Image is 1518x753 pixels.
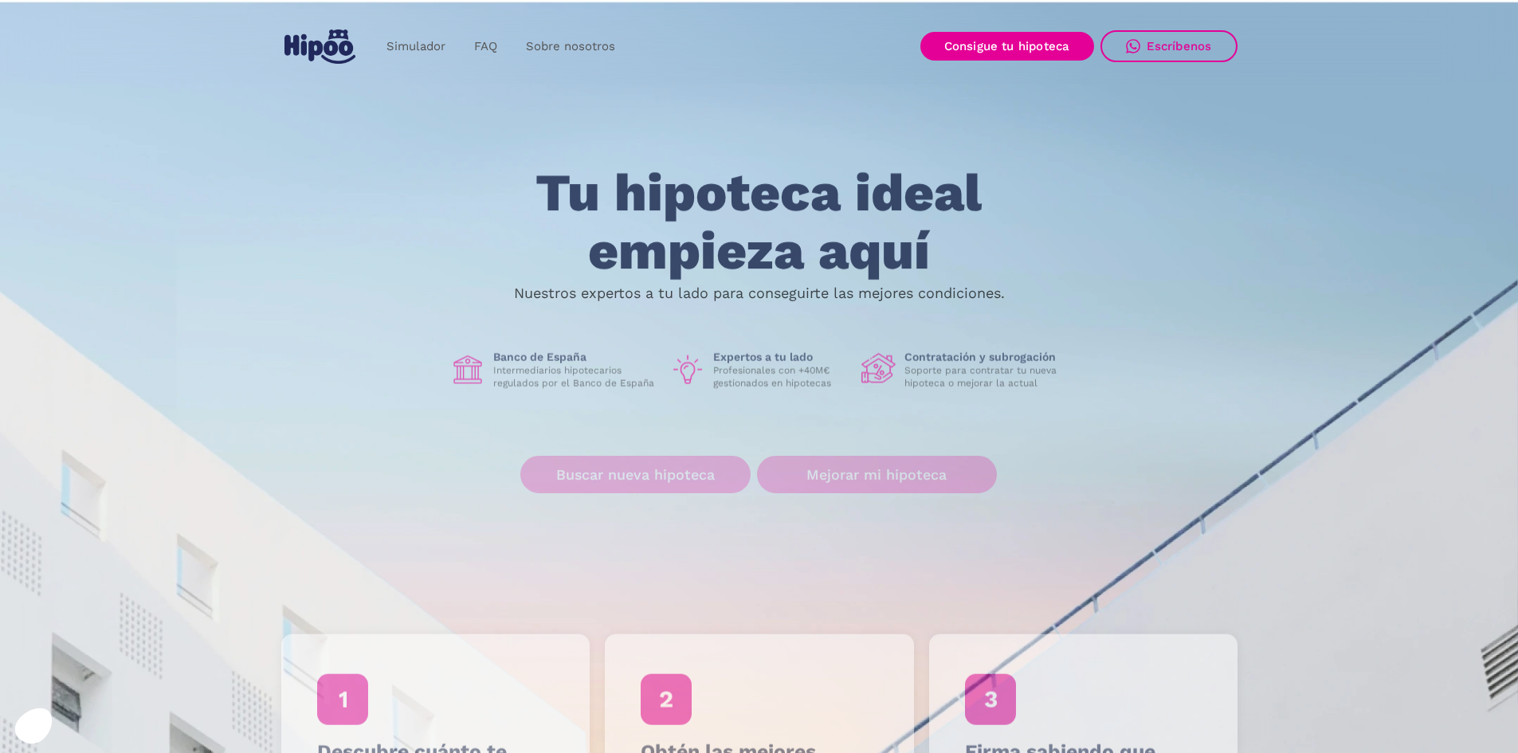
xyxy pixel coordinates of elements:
[493,350,657,364] h1: Banco de España
[457,164,1061,280] h1: Tu hipoteca ideal empieza aquí
[512,31,630,62] a: Sobre nosotros
[493,364,657,390] p: Intermediarios hipotecarios regulados por el Banco de España
[920,32,1094,61] a: Consigue tu hipoteca
[372,31,460,62] a: Simulador
[520,456,751,493] a: Buscar nueva hipoteca
[1147,39,1212,53] div: Escríbenos
[757,456,997,493] a: Mejorar mi hipoteca
[1100,30,1238,62] a: Escríbenos
[460,31,512,62] a: FAQ
[514,287,1005,300] p: Nuestros expertos a tu lado para conseguirte las mejores condiciones.
[713,350,849,364] h1: Expertos a tu lado
[904,364,1069,390] p: Soporte para contratar tu nueva hipoteca o mejorar la actual
[904,350,1069,364] h1: Contratación y subrogación
[281,23,359,70] a: home
[713,364,849,390] p: Profesionales con +40M€ gestionados en hipotecas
